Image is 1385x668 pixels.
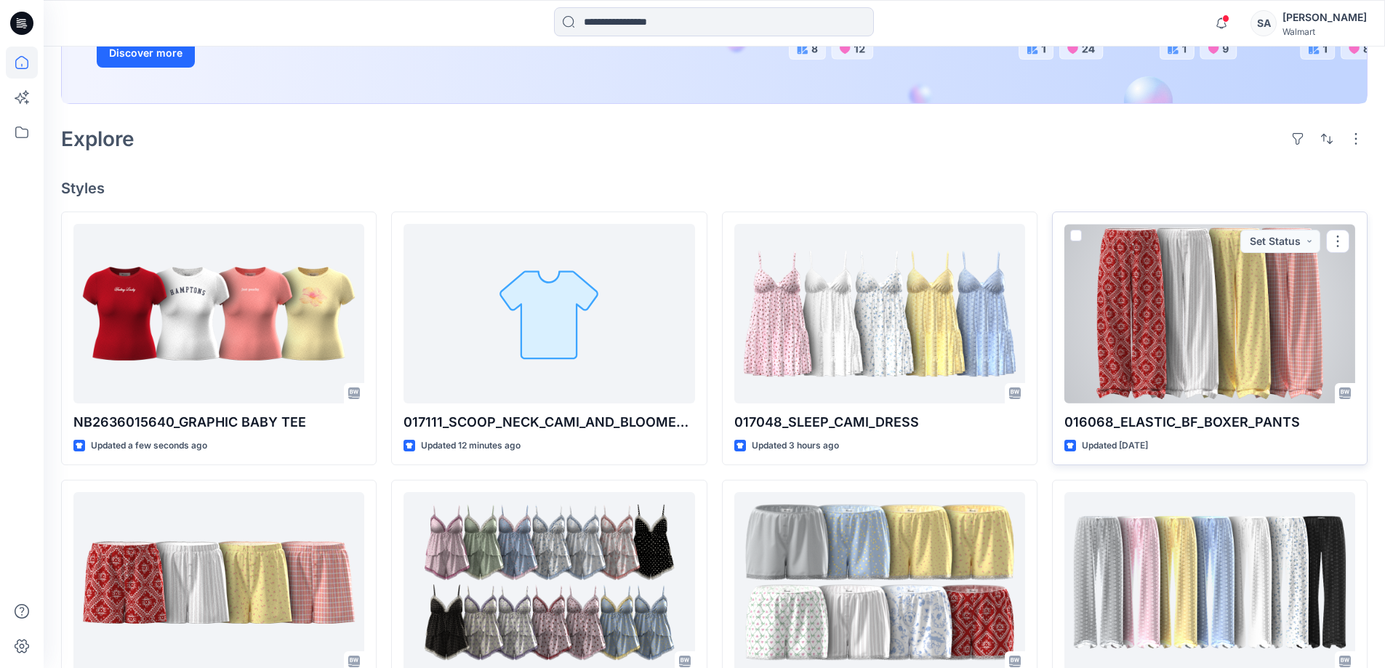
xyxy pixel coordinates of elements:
p: Updated 3 hours ago [752,438,839,454]
div: SA [1250,10,1277,36]
h2: Explore [61,127,135,150]
button: Discover more [97,39,195,68]
p: 016068_ELASTIC_BF_BOXER_PANTS [1064,412,1355,432]
p: Updated [DATE] [1082,438,1148,454]
h4: Styles [61,180,1368,197]
p: Updated 12 minutes ago [421,438,521,454]
a: Discover more [97,39,424,68]
a: 017048_SLEEP_CAMI_DRESS [734,224,1025,403]
a: 016068_ELASTIC_BF_BOXER_PANTS [1064,224,1355,403]
p: 017111_SCOOP_NECK_CAMI_AND_BLOOMER-SET [404,412,694,432]
div: Walmart [1282,26,1367,37]
a: 017111_SCOOP_NECK_CAMI_AND_BLOOMER-SET [404,224,694,403]
p: Updated a few seconds ago [91,438,207,454]
a: NB2636015640_GRAPHIC BABY TEE [73,224,364,403]
p: NB2636015640_GRAPHIC BABY TEE [73,412,364,432]
p: 017048_SLEEP_CAMI_DRESS [734,412,1025,432]
div: [PERSON_NAME] [1282,9,1367,26]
